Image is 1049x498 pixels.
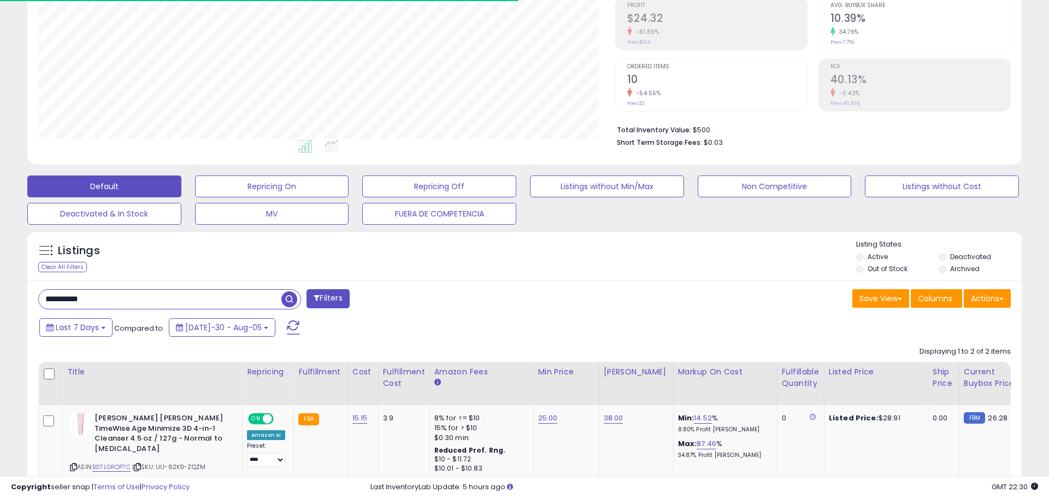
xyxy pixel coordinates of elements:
[249,414,263,424] span: ON
[298,366,343,378] div: Fulfillment
[352,366,374,378] div: Cost
[868,264,907,273] label: Out of Stock
[434,433,525,443] div: $0.30 min
[678,413,694,423] b: Min:
[865,175,1019,197] button: Listings without Cost
[307,289,349,308] button: Filters
[27,175,181,197] button: Default
[678,452,769,459] p: 34.87% Profit [PERSON_NAME]
[185,322,262,333] span: [DATE]-30 - Aug-05
[920,347,1011,357] div: Displaying 1 to 2 of 2 items
[434,455,525,464] div: $10 - $11.72
[272,414,290,424] span: OFF
[830,39,854,45] small: Prev: 7.71%
[247,366,289,378] div: Repricing
[604,413,623,424] a: 38.00
[950,252,991,261] label: Deactivated
[93,482,140,492] a: Terms of Use
[632,89,661,97] small: -54.55%
[434,366,529,378] div: Amazon Fees
[247,430,285,440] div: Amazon AI
[195,175,349,197] button: Repricing On
[627,64,807,70] span: Ordered Items
[38,262,87,272] div: Clear All Filters
[829,413,879,423] b: Listed Price:
[697,438,716,449] a: 87.46
[247,442,285,467] div: Preset:
[627,12,807,27] h2: $24.32
[627,100,645,107] small: Prev: 22
[142,482,190,492] a: Privacy Policy
[434,378,441,388] small: Amazon Fees.
[830,3,1010,9] span: Avg. Buybox Share
[434,413,525,423] div: 8% for <= $10
[830,100,860,107] small: Prev: 40.30%
[538,413,558,424] a: 25.00
[918,293,952,304] span: Columns
[678,426,769,433] p: 8.80% Profit [PERSON_NAME]
[362,175,516,197] button: Repricing Off
[39,318,113,337] button: Last 7 Days
[530,175,684,197] button: Listings without Min/Max
[632,28,659,36] small: -81.89%
[678,438,697,449] b: Max:
[58,243,100,259] h5: Listings
[617,125,691,134] b: Total Inventory Value:
[195,203,349,225] button: MV
[704,137,723,148] span: $0.03
[911,289,962,308] button: Columns
[782,413,816,423] div: 0
[604,366,669,378] div: [PERSON_NAME]
[830,64,1010,70] span: ROI
[856,239,1021,250] p: Listing States:
[829,413,920,423] div: $28.91
[933,413,951,423] div: 0.00
[782,366,820,389] div: Fulfillable Quantity
[169,318,275,337] button: [DATE]-30 - Aug-05
[988,413,1007,423] span: 26.28
[835,89,860,97] small: -0.42%
[11,482,190,493] div: seller snap | |
[698,175,852,197] button: Non Competitive
[298,413,319,425] small: FBA
[627,73,807,88] h2: 10
[950,264,980,273] label: Archived
[678,413,769,433] div: %
[11,482,51,492] strong: Copyright
[852,289,909,308] button: Save View
[27,203,181,225] button: Deactivated & In Stock
[617,122,1003,136] li: $500
[434,423,525,433] div: 15% for > $10
[92,462,131,472] a: B07LGRQP7C
[933,366,954,389] div: Ship Price
[678,366,773,378] div: Markup on Cost
[70,413,92,435] img: 31wLx6UOobL._SL40_.jpg
[830,73,1010,88] h2: 40.13%
[992,482,1038,492] span: 2025-08-13 22:30 GMT
[964,289,1011,308] button: Actions
[132,462,205,471] span: | SKU: UU-62K9-ZQZM
[829,366,923,378] div: Listed Price
[964,366,1020,389] div: Current Buybox Price
[383,366,425,389] div: Fulfillment Cost
[370,482,1038,493] div: Last InventoryLab Update: 5 hours ago.
[383,413,421,423] div: 3.9
[830,12,1010,27] h2: 10.39%
[627,3,807,9] span: Profit
[694,413,712,424] a: 14.52
[538,366,594,378] div: Min Price
[673,362,777,405] th: The percentage added to the cost of goods (COGS) that forms the calculator for Min & Max prices.
[434,464,525,473] div: $10.01 - $10.83
[678,439,769,459] div: %
[434,446,506,455] b: Reduced Prof. Rng.
[114,323,164,333] span: Compared to:
[835,28,859,36] small: 34.76%
[95,413,227,456] b: [PERSON_NAME] [PERSON_NAME] TimeWise Age Minimize 3D 4-in-1 Cleanser 4.5 oz / 127g - Normal to [M...
[56,322,99,333] span: Last 7 Days
[627,39,650,45] small: Prev: $134
[67,366,238,378] div: Title
[617,138,702,147] b: Short Term Storage Fees:
[964,412,985,424] small: FBM
[352,413,368,424] a: 15.15
[868,252,888,261] label: Active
